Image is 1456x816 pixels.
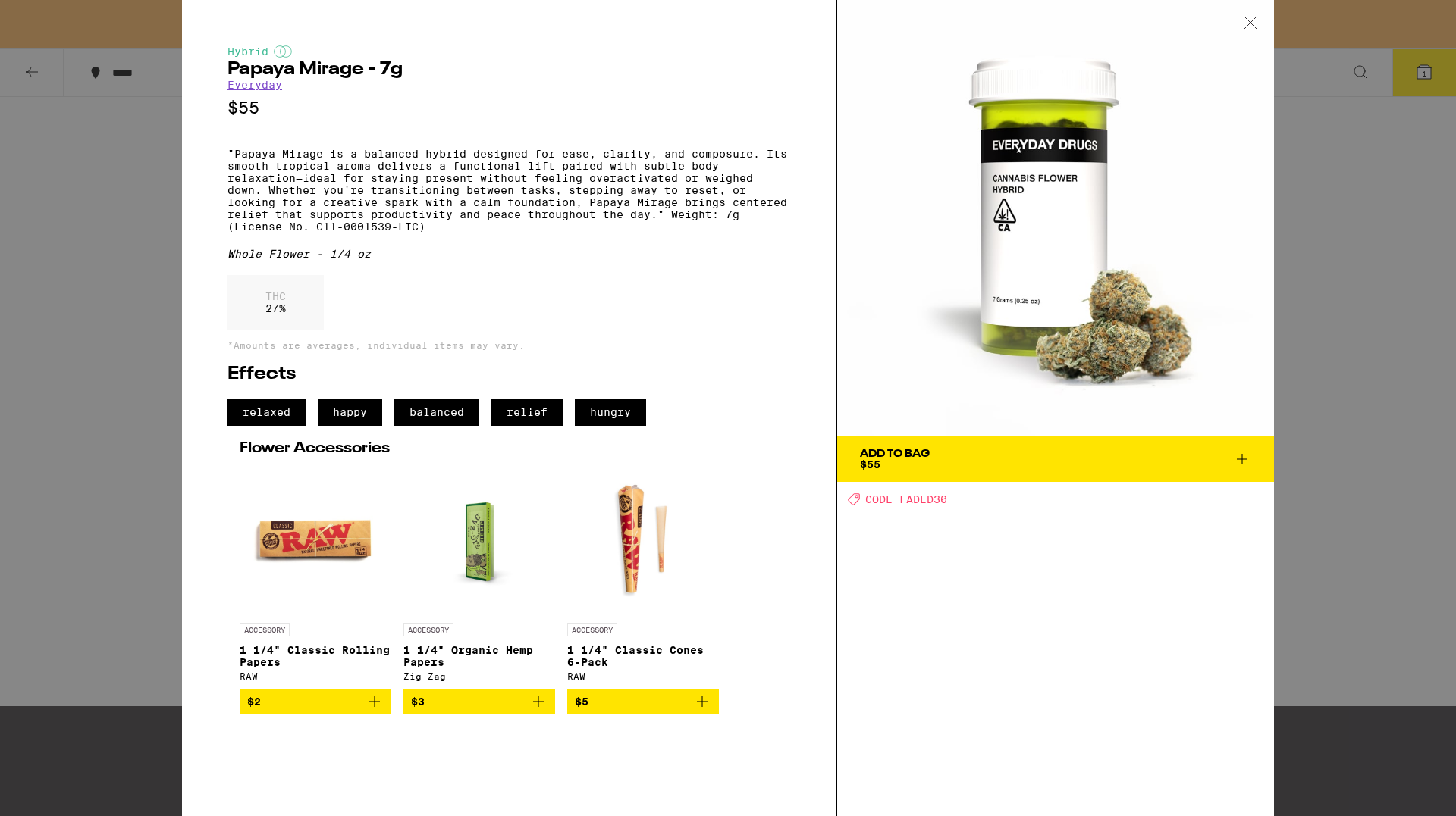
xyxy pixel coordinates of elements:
[837,436,1274,482] button: Add To Bag$55
[240,464,391,689] a: Open page for 1 1/4" Classic Rolling Papers from RAW
[575,399,646,426] span: hungry
[227,399,306,426] span: relaxed
[227,275,324,330] div: 27 %
[403,623,453,636] p: ACCESSORY
[567,464,719,615] img: RAW - 1 1/4" Classic Cones 6-Pack
[411,696,425,708] span: $3
[240,671,391,681] div: RAW
[227,79,282,91] a: Everyday
[227,148,790,233] p: "Papaya Mirage is a balanced hybrid designed for ease, clarity, and composure. Its smooth tropica...
[860,449,930,459] div: Add To Bag
[567,623,617,636] p: ACCESSORY
[575,696,588,708] span: $5
[240,464,391,615] img: RAW - 1 1/4" Classic Rolling Papers
[227,45,790,58] div: Hybrid
[240,623,290,636] p: ACCESSORY
[274,45,292,58] img: hybridColor.svg
[403,689,555,714] button: Add to bag
[403,464,555,689] a: Open page for 1 1/4" Organic Hemp Papers from Zig-Zag
[567,689,719,714] button: Add to bag
[240,689,391,714] button: Add to bag
[240,441,778,456] h2: Flower Accessories
[567,644,719,668] p: 1 1/4" Classic Cones 6-Pack
[227,365,790,383] h2: Effects
[403,644,555,668] p: 1 1/4" Organic Hemp Papers
[403,464,555,615] img: Zig-Zag - 1 1/4" Organic Hemp Papers
[240,644,391,668] p: 1 1/4" Classic Rolling Papers
[227,98,790,117] p: $55
[227,248,790,260] div: Whole Flower - 1/4 oz
[567,464,719,689] a: Open page for 1 1/4" Classic Cones 6-Pack from RAW
[491,399,563,426] span: relief
[227,340,790,350] p: *Amounts are averages, individual items may vary.
[265,290,286,302] p: THC
[403,671,555,681] div: Zig-Zag
[227,61,790,79] h2: Papaya Mirage - 7g
[860,458,880,471] span: $55
[394,399,479,426] span: balanced
[567,671,719,681] div: RAW
[247,696,261,708] span: $2
[865,493,947,505] span: CODE FADED30
[318,399,382,426] span: happy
